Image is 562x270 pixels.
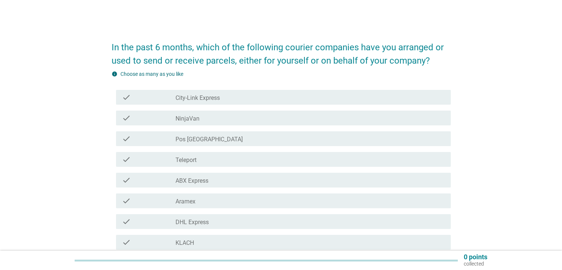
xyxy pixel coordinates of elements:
label: Choose as many as you like [120,71,183,77]
i: check [122,93,131,102]
label: Pos [GEOGRAPHIC_DATA] [176,136,243,143]
i: check [122,114,131,122]
label: DHL Express [176,219,209,226]
label: City-Link Express [176,94,220,102]
p: 0 points [464,254,487,260]
i: check [122,217,131,226]
i: info [112,71,117,77]
p: collected [464,260,487,267]
label: ABX Express [176,177,208,185]
i: check [122,196,131,205]
i: check [122,238,131,247]
label: Teleport [176,156,197,164]
h2: In the past 6 months, which of the following courier companies have you arranged or used to send ... [112,33,451,67]
i: check [122,134,131,143]
i: check [122,176,131,185]
label: Aramex [176,198,195,205]
label: KLACH [176,239,194,247]
label: NinjaVan [176,115,200,122]
i: check [122,155,131,164]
